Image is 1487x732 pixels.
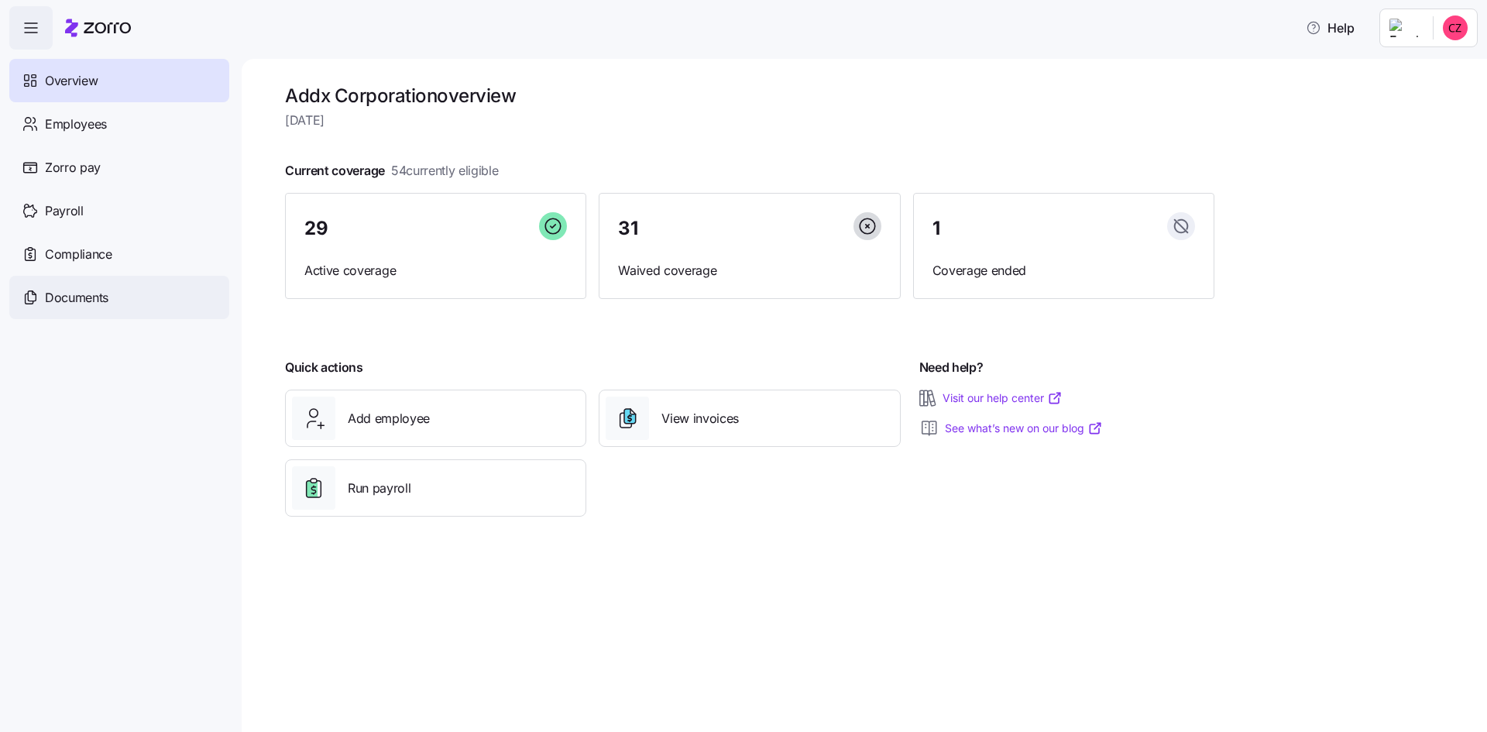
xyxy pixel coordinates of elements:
span: Documents [45,288,108,308]
span: Zorro pay [45,158,101,177]
a: Overview [9,59,229,102]
span: Overview [45,71,98,91]
img: Employer logo [1389,19,1420,37]
span: 1 [932,219,940,238]
span: Help [1306,19,1355,37]
a: Zorro pay [9,146,229,189]
a: Compliance [9,232,229,276]
a: Documents [9,276,229,319]
span: Quick actions [285,358,363,377]
span: Active coverage [304,261,567,280]
span: Add employee [348,409,430,428]
a: See what’s new on our blog [945,421,1103,436]
a: Payroll [9,189,229,232]
span: Employees [45,115,107,134]
button: Help [1293,12,1367,43]
span: View invoices [661,409,739,428]
span: 31 [618,219,637,238]
span: Current coverage [285,161,499,180]
span: [DATE] [285,111,1214,130]
a: Visit our help center [943,390,1063,406]
span: Run payroll [348,479,410,498]
a: Employees [9,102,229,146]
span: Need help? [919,358,984,377]
span: Compliance [45,245,112,264]
span: 54 currently eligible [391,161,499,180]
h1: Addx Corporation overview [285,84,1214,108]
img: 9727d2863a7081a35fb3372cb5aaeec9 [1443,15,1468,40]
span: Coverage ended [932,261,1195,280]
span: 29 [304,219,328,238]
span: Waived coverage [618,261,881,280]
span: Payroll [45,201,84,221]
